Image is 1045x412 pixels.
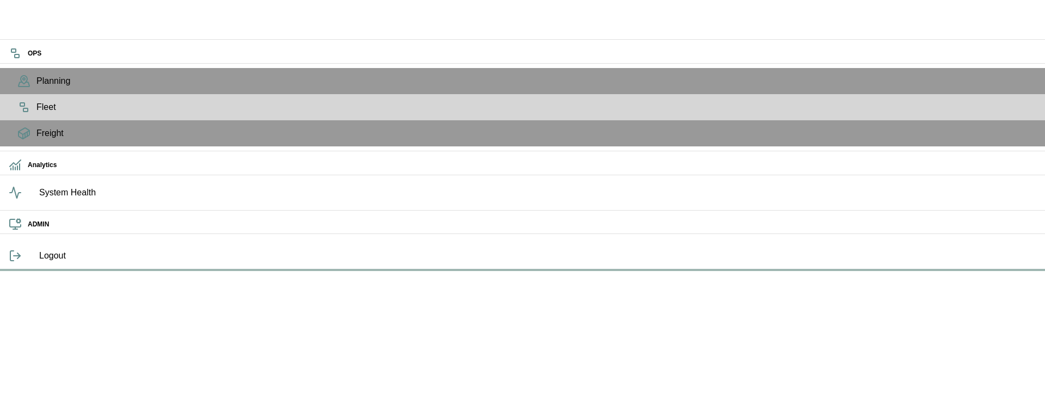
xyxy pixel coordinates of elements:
[36,75,1036,88] span: Planning
[28,48,1036,59] h6: OPS
[36,127,1036,140] span: Freight
[39,186,1036,199] span: System Health
[28,219,1036,230] h6: ADMIN
[36,101,1036,114] span: Fleet
[39,249,1036,262] span: Logout
[28,160,1036,170] h6: Analytics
